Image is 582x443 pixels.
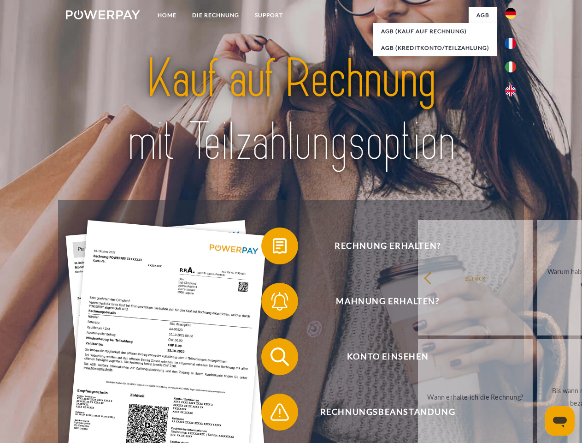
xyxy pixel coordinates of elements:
[545,406,575,436] iframe: Schaltfläche zum Öffnen des Messaging-Fensters
[261,227,501,264] button: Rechnung erhalten?
[275,227,500,264] span: Rechnung erhalten?
[275,338,500,375] span: Konto einsehen
[261,394,501,431] button: Rechnungsbeanstandung
[261,283,501,320] button: Mahnung erhalten?
[505,61,516,72] img: it
[423,271,527,284] div: zurück
[247,7,291,24] a: SUPPORT
[268,401,291,424] img: qb_warning.svg
[275,394,500,431] span: Rechnungsbeanstandung
[268,290,291,313] img: qb_bell.svg
[505,8,516,19] img: de
[373,40,497,56] a: AGB (Kreditkonto/Teilzahlung)
[505,38,516,49] img: fr
[469,7,497,24] a: agb
[268,234,291,257] img: qb_bill.svg
[184,7,247,24] a: DIE RECHNUNG
[373,23,497,40] a: AGB (Kauf auf Rechnung)
[505,85,516,96] img: en
[66,10,140,19] img: logo-powerpay-white.svg
[261,338,501,375] button: Konto einsehen
[88,44,494,177] img: title-powerpay_de.svg
[268,345,291,368] img: qb_search.svg
[275,283,500,320] span: Mahnung erhalten?
[423,390,527,403] div: Wann erhalte ich die Rechnung?
[150,7,184,24] a: Home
